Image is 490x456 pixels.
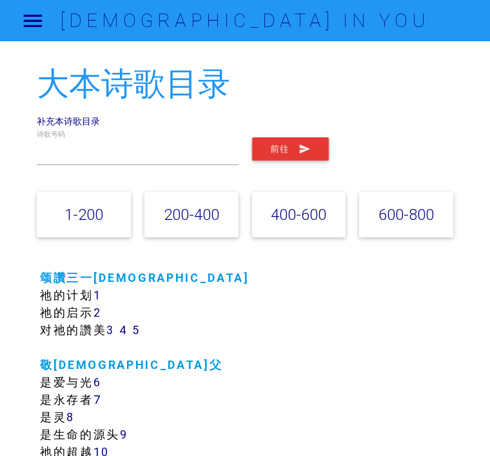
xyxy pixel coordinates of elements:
[271,205,326,224] a: 400-600
[93,305,102,320] a: 2
[93,288,102,302] a: 1
[93,375,102,390] a: 6
[64,205,103,224] a: 1-200
[37,115,100,127] a: 补充本诗歌目录
[93,392,103,407] a: 7
[40,357,222,372] a: 敬[DEMOGRAPHIC_DATA]父
[252,137,329,161] button: 前往
[164,205,219,224] a: 200-400
[132,322,141,337] a: 5
[37,66,453,102] h2: 大本诗歌目录
[119,322,128,337] a: 4
[66,410,75,424] a: 8
[378,205,434,224] a: 600-800
[37,129,65,140] label: 诗歌号码
[40,270,250,285] a: 颂讚三一[DEMOGRAPHIC_DATA]
[120,427,128,442] a: 9
[106,322,115,337] a: 3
